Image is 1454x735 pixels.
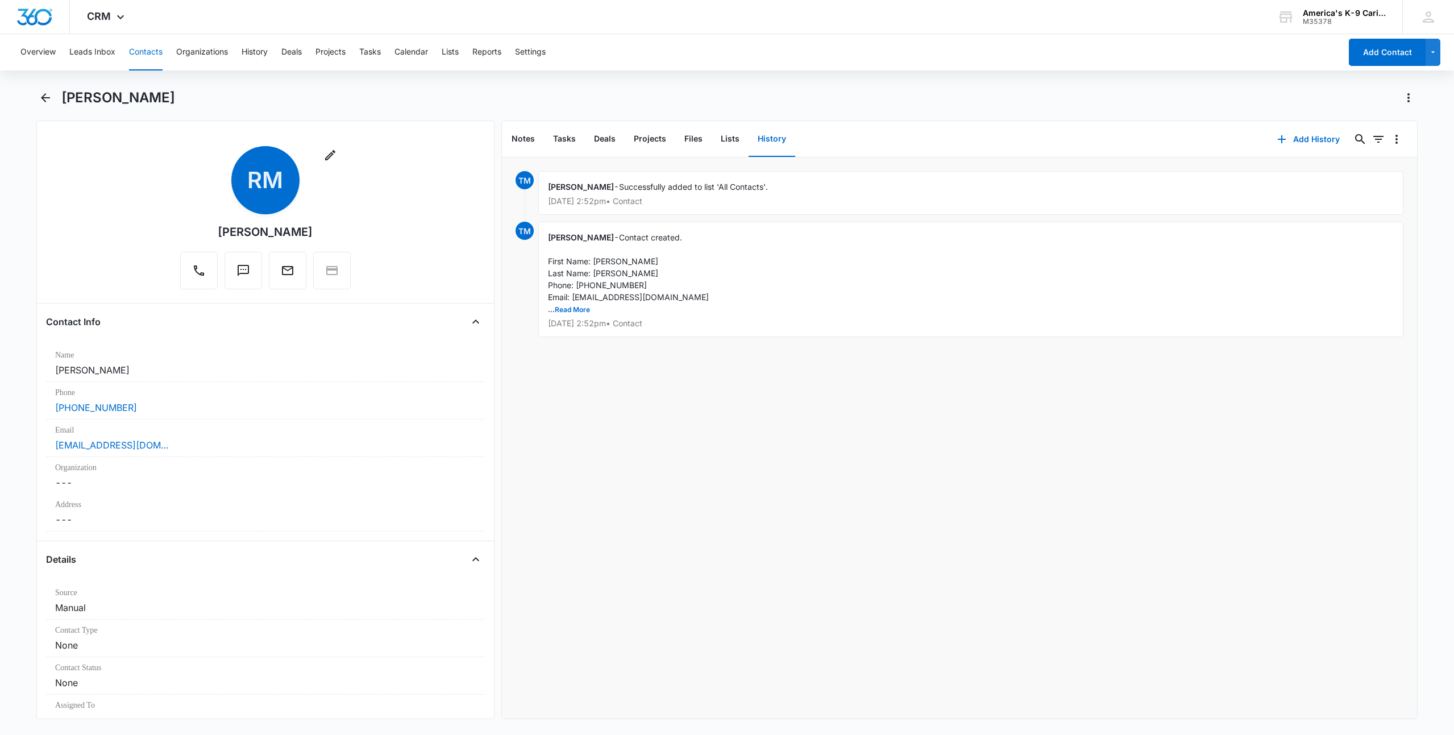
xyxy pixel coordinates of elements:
[242,34,268,70] button: History
[231,146,300,214] span: RM
[55,424,476,436] label: Email
[46,420,485,457] div: Email[EMAIL_ADDRESS][DOMAIN_NAME]
[1349,39,1426,66] button: Add Contact
[538,222,1403,337] div: -
[225,269,262,279] a: Text
[55,699,476,711] label: Assigned To
[180,269,218,279] a: Call
[1303,9,1386,18] div: account name
[548,232,709,314] span: Contact created. First Name: [PERSON_NAME] Last Name: [PERSON_NAME] Phone: [PHONE_NUMBER] Email: ...
[55,499,476,510] label: Address
[55,601,476,614] dd: Manual
[55,462,476,474] label: Organization
[46,695,485,732] div: Assigned To---
[269,252,306,289] button: Email
[55,624,476,636] label: Contact Type
[467,550,485,568] button: Close
[20,34,56,70] button: Overview
[548,232,614,242] span: [PERSON_NAME]
[46,494,485,531] div: Address---
[61,89,175,106] h1: [PERSON_NAME]
[749,122,795,157] button: History
[55,676,476,690] dd: None
[548,197,1394,205] p: [DATE] 2:52pm • Contact
[269,269,306,279] a: Email
[55,587,476,599] label: Source
[538,171,1403,215] div: -
[516,171,534,189] span: TM
[55,363,476,377] dd: [PERSON_NAME]
[46,315,101,329] h4: Contact Info
[1303,18,1386,26] div: account id
[36,89,55,107] button: Back
[55,476,476,489] dd: ---
[46,553,76,566] h4: Details
[46,382,485,420] div: Phone[PHONE_NUMBER]
[55,438,169,452] a: [EMAIL_ADDRESS][DOMAIN_NAME]
[55,401,137,414] a: [PHONE_NUMBER]
[625,122,675,157] button: Projects
[544,122,585,157] button: Tasks
[442,34,459,70] button: Lists
[55,713,476,727] dd: ---
[712,122,749,157] button: Lists
[176,34,228,70] button: Organizations
[1387,130,1406,148] button: Overflow Menu
[548,182,614,192] span: [PERSON_NAME]
[46,620,485,657] div: Contact TypeNone
[359,34,381,70] button: Tasks
[55,662,476,674] label: Contact Status
[472,34,501,70] button: Reports
[87,10,111,22] span: CRM
[55,638,476,652] dd: None
[1369,130,1387,148] button: Filters
[69,34,115,70] button: Leads Inbox
[180,252,218,289] button: Call
[467,313,485,331] button: Close
[55,513,476,526] dd: ---
[55,387,476,398] label: Phone
[1351,130,1369,148] button: Search...
[555,306,590,313] button: Read More
[55,349,476,361] label: Name
[46,457,485,494] div: Organization---
[515,34,546,70] button: Settings
[585,122,625,157] button: Deals
[225,252,262,289] button: Text
[1266,126,1351,153] button: Add History
[675,122,712,157] button: Files
[619,182,768,192] span: Successfully added to list 'All Contacts'.
[46,582,485,620] div: SourceManual
[516,222,534,240] span: TM
[548,319,1394,327] p: [DATE] 2:52pm • Contact
[394,34,428,70] button: Calendar
[502,122,544,157] button: Notes
[129,34,163,70] button: Contacts
[218,223,313,240] div: [PERSON_NAME]
[281,34,302,70] button: Deals
[1399,89,1418,107] button: Actions
[315,34,346,70] button: Projects
[46,344,485,382] div: Name[PERSON_NAME]
[46,657,485,695] div: Contact StatusNone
